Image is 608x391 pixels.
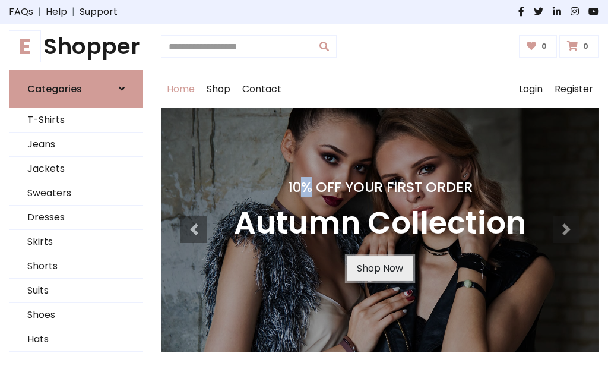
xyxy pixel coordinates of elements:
[9,327,142,352] a: Hats
[9,230,142,254] a: Skirts
[9,33,143,60] a: EShopper
[9,254,142,279] a: Shorts
[519,35,558,58] a: 0
[201,70,236,108] a: Shop
[9,108,142,133] a: T-Shirts
[9,30,41,62] span: E
[27,83,82,94] h6: Categories
[9,181,142,206] a: Sweaters
[9,303,142,327] a: Shoes
[9,33,143,60] h1: Shopper
[67,5,80,19] span: |
[549,70,599,108] a: Register
[9,5,33,19] a: FAQs
[347,256,413,281] a: Shop Now
[559,35,599,58] a: 0
[234,179,526,195] h4: 10% Off Your First Order
[9,70,143,108] a: Categories
[539,41,550,52] span: 0
[80,5,118,19] a: Support
[9,133,142,157] a: Jeans
[33,5,46,19] span: |
[513,70,549,108] a: Login
[9,206,142,230] a: Dresses
[161,70,201,108] a: Home
[234,205,526,242] h3: Autumn Collection
[9,157,142,181] a: Jackets
[46,5,67,19] a: Help
[580,41,591,52] span: 0
[236,70,287,108] a: Contact
[9,279,142,303] a: Suits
